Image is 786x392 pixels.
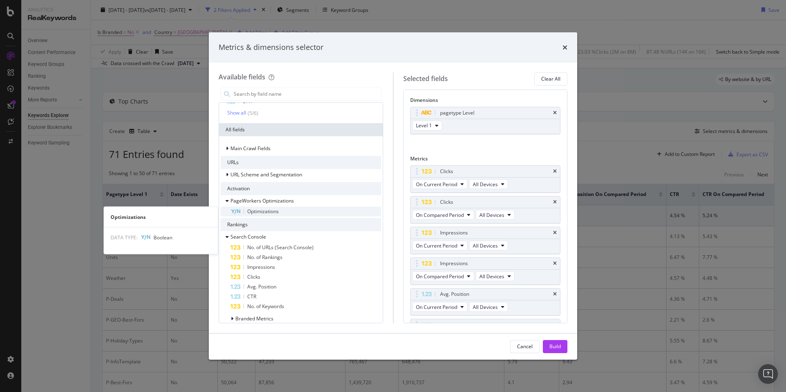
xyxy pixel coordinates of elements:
[416,273,464,280] span: On Compared Period
[235,315,273,322] span: Branded Metrics
[553,322,557,327] div: times
[553,200,557,205] div: times
[247,244,314,251] span: No. of URLs (Search Console)
[410,196,561,223] div: ClickstimesOn Compared PeriodAll Devices
[410,257,561,285] div: ImpressionstimesOn Compared PeriodAll Devices
[440,290,469,298] div: Avg. Position
[416,181,457,188] span: On Current Period
[510,340,540,353] button: Cancel
[410,227,561,254] div: ImpressionstimesOn Current PeriodAll Devices
[479,212,504,219] span: All Devices
[412,302,468,312] button: On Current Period
[541,75,560,82] div: Clear All
[553,261,557,266] div: times
[403,74,448,83] div: Selected fields
[517,343,533,350] div: Cancel
[416,304,457,311] span: On Current Period
[227,110,246,116] div: Show all
[247,273,260,280] span: Clicks
[247,254,282,261] span: No. of Rankings
[440,321,469,329] div: Avg. Position
[410,319,561,346] div: Avg. Positiontimes
[410,97,561,107] div: Dimensions
[553,230,557,235] div: times
[479,273,504,280] span: All Devices
[410,288,561,315] div: Avg. PositiontimesOn Current PeriodAll Devices
[412,179,468,189] button: On Current Period
[412,271,474,281] button: On Compared Period
[246,110,258,117] div: ( 5 / 6 )
[412,210,474,220] button: On Compared Period
[549,343,561,350] div: Build
[233,88,381,100] input: Search by field name
[247,303,284,310] span: No. of Keywords
[416,122,432,129] span: Level 1
[230,145,271,152] span: Main Crawl Fields
[543,340,567,353] button: Build
[247,264,275,270] span: Impressions
[221,182,381,195] div: Activation
[219,42,323,53] div: Metrics & dimensions selector
[410,107,561,134] div: pagetype LeveltimesLevel 1
[469,302,508,312] button: All Devices
[440,167,453,176] div: Clicks
[562,42,567,53] div: times
[416,242,457,249] span: On Current Period
[553,110,557,115] div: times
[758,364,778,384] div: Open Intercom Messenger
[410,165,561,193] div: ClickstimesOn Current PeriodAll Devices
[473,242,498,249] span: All Devices
[440,229,468,237] div: Impressions
[469,179,508,189] button: All Devices
[230,197,294,204] span: PageWorkers Optimizations
[534,72,567,86] button: Clear All
[440,259,468,268] div: Impressions
[104,214,218,221] div: Optimizations
[553,292,557,297] div: times
[412,121,442,131] button: Level 1
[247,283,276,290] span: Avg. Position
[412,241,468,250] button: On Current Period
[469,241,508,250] button: All Devices
[209,32,577,360] div: modal
[247,293,256,300] span: CTR
[221,218,381,231] div: Rankings
[440,109,474,117] div: pagetype Level
[553,169,557,174] div: times
[219,72,265,81] div: Available fields
[219,123,383,136] div: All fields
[416,212,464,219] span: On Compared Period
[230,171,302,178] span: URL Scheme and Segmentation
[476,271,515,281] button: All Devices
[247,208,279,215] span: Optimizations
[473,304,498,311] span: All Devices
[473,181,498,188] span: All Devices
[440,198,453,206] div: Clicks
[410,155,561,165] div: Metrics
[476,210,515,220] button: All Devices
[221,156,381,169] div: URLs
[230,233,266,240] span: Search Console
